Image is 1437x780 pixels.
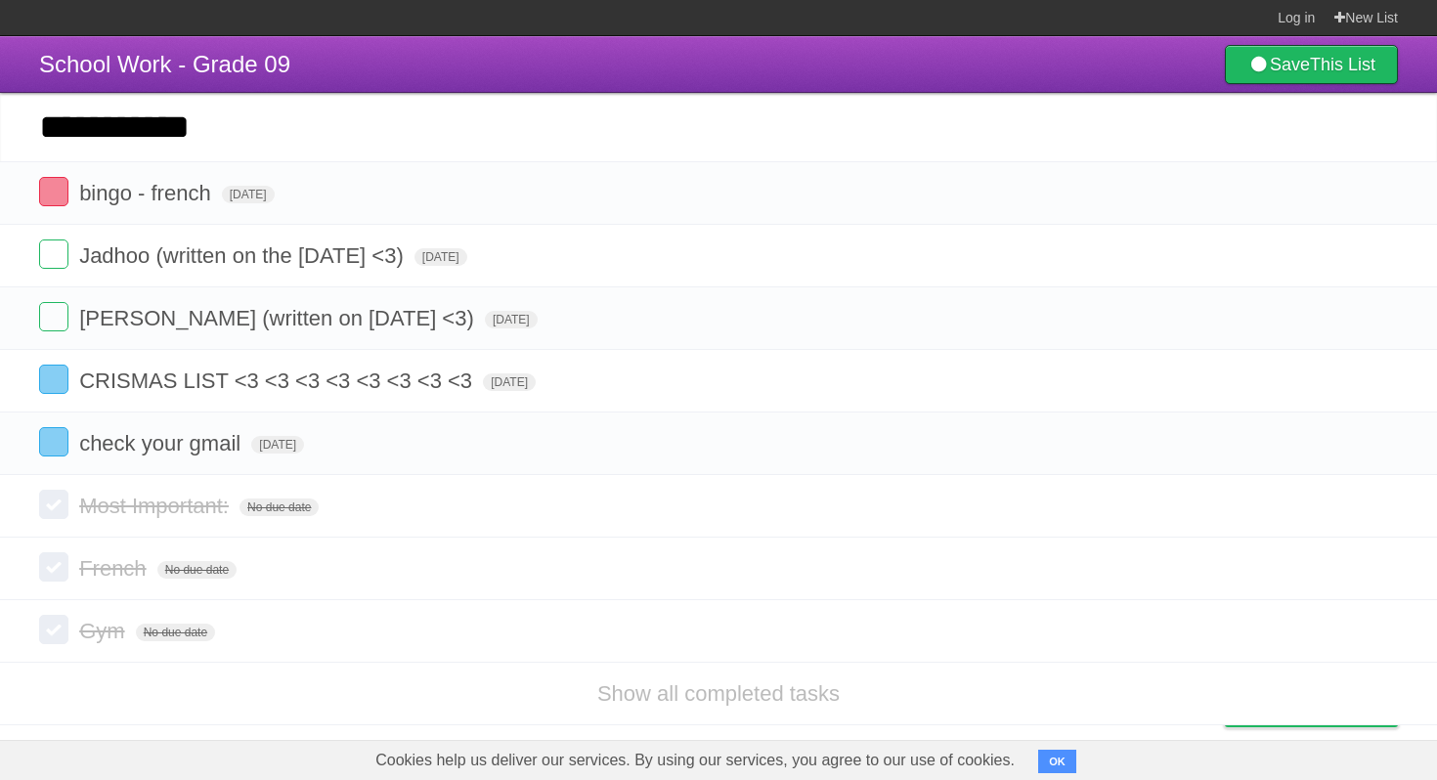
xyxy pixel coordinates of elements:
span: Jadhoo (written on the [DATE] <3) [79,243,409,268]
span: French [79,556,151,581]
span: [DATE] [222,186,275,203]
span: No due date [239,498,319,516]
span: [DATE] [483,373,536,391]
span: Gym [79,619,129,643]
button: OK [1038,750,1076,773]
label: Done [39,239,68,269]
span: School Work - Grade 09 [39,51,290,77]
label: Done [39,427,68,456]
span: CRISMAS LIST <3 <3 <3 <3 <3 <3 <3 <3 [79,368,477,393]
span: Most Important: [79,494,234,518]
span: [DATE] [414,248,467,266]
label: Done [39,490,68,519]
span: No due date [136,624,215,641]
span: [PERSON_NAME] (written on [DATE] <3) [79,306,479,330]
span: [DATE] [485,311,538,328]
label: Done [39,302,68,331]
span: [DATE] [251,436,304,454]
span: check your gmail [79,431,245,455]
a: SaveThis List [1225,45,1398,84]
span: No due date [157,561,237,579]
label: Done [39,615,68,644]
a: Show all completed tasks [597,681,840,706]
b: This List [1310,55,1375,74]
span: bingo - french [79,181,216,205]
label: Done [39,365,68,394]
label: Done [39,177,68,206]
span: Buy me a coffee [1266,692,1388,726]
span: Cookies help us deliver our services. By using our services, you agree to our use of cookies. [356,741,1034,780]
label: Done [39,552,68,582]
